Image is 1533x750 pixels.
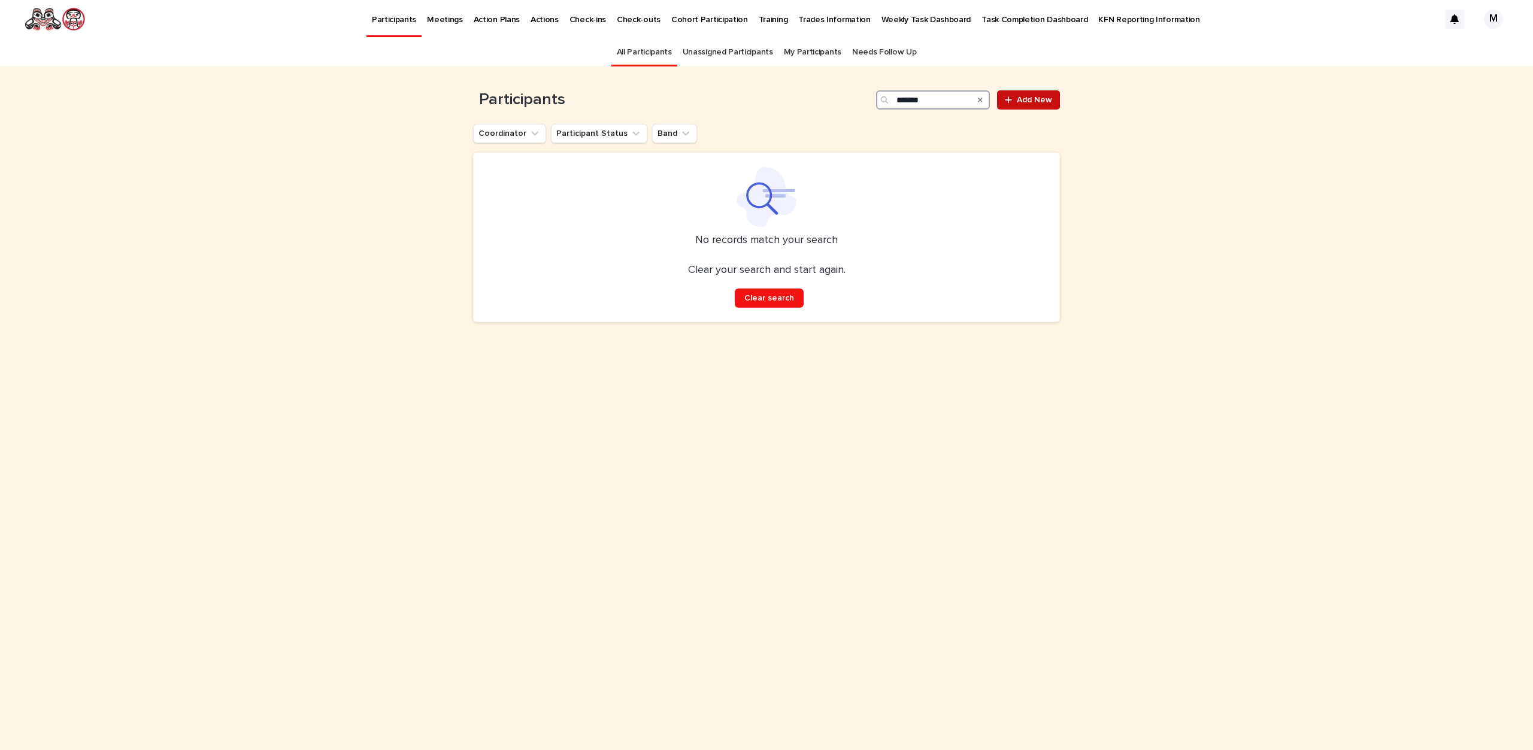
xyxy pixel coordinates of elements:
a: My Participants [784,38,841,66]
img: rNyI97lYS1uoOg9yXW8k [24,7,86,31]
h1: Participants [473,90,871,110]
p: No records match your search [487,234,1046,247]
a: Add New [997,90,1060,110]
span: Clear search [744,294,794,302]
p: Clear your search and start again. [688,264,846,277]
input: Search [876,90,990,110]
button: Band [652,124,697,143]
a: Unassigned Participants [683,38,773,66]
button: Coordinator [473,124,546,143]
button: Clear search [735,289,804,308]
button: Participant Status [551,124,647,143]
a: All Participants [617,38,672,66]
div: M [1484,10,1503,29]
span: Add New [1017,96,1052,104]
a: Needs Follow Up [852,38,916,66]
